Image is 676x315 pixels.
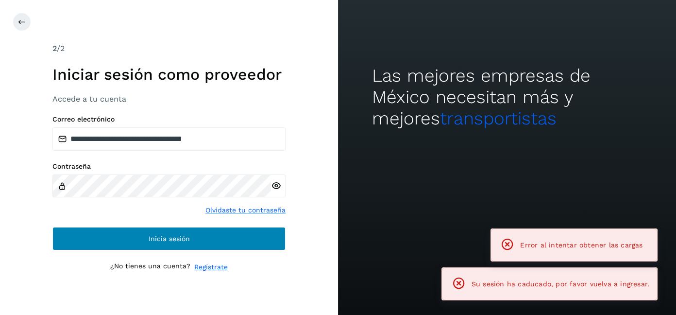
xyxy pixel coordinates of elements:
[372,65,642,130] h2: Las mejores empresas de México necesitan más y mejores
[472,280,649,288] span: Su sesión ha caducado, por favor vuelva a ingresar.
[110,262,190,272] p: ¿No tienes una cuenta?
[149,235,190,242] span: Inicia sesión
[440,108,557,129] span: transportistas
[194,262,228,272] a: Regístrate
[52,43,286,54] div: /2
[520,241,642,249] span: Error al intentar obtener las cargas
[52,227,286,250] button: Inicia sesión
[52,94,286,104] h3: Accede a tu cuenta
[52,65,286,84] h1: Iniciar sesión como proveedor
[52,162,286,171] label: Contraseña
[52,115,286,123] label: Correo electrónico
[52,44,57,53] span: 2
[205,205,286,215] a: Olvidaste tu contraseña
